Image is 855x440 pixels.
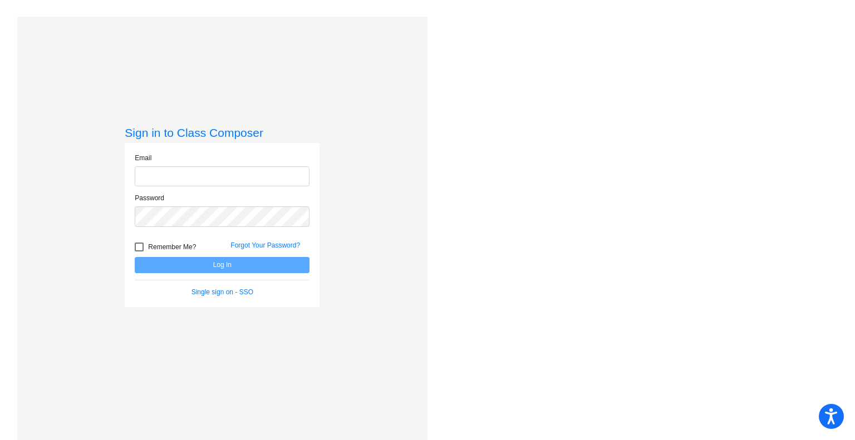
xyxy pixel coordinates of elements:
a: Single sign on - SSO [191,288,253,296]
label: Password [135,193,164,203]
a: Forgot Your Password? [230,241,300,249]
label: Email [135,153,151,163]
span: Remember Me? [148,240,196,254]
button: Log In [135,257,309,273]
h3: Sign in to Class Composer [125,126,320,140]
